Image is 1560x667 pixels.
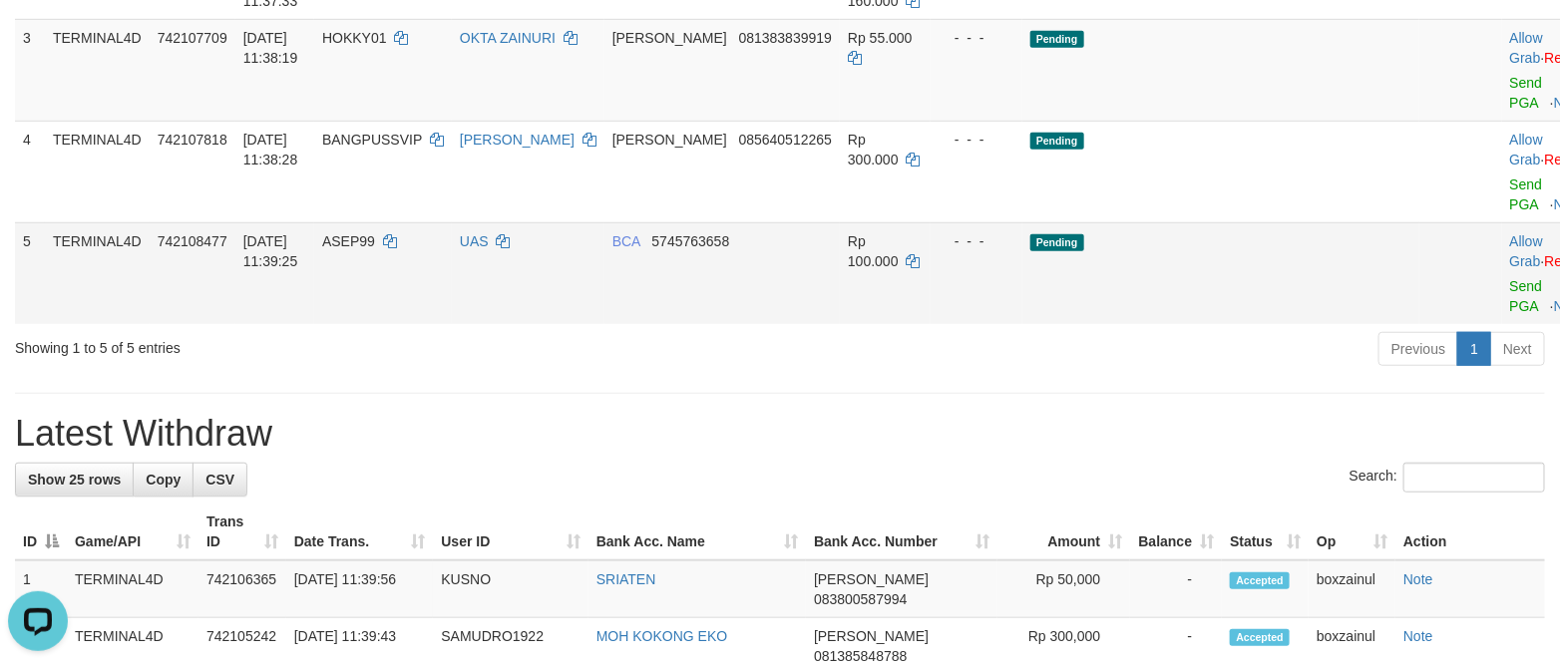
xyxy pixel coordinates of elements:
[133,463,194,497] a: Copy
[652,233,730,249] span: Copy 5745763658 to clipboard
[45,19,150,121] td: TERMINAL4D
[1030,234,1084,251] span: Pending
[1510,30,1543,66] a: Allow Grab
[45,222,150,324] td: TERMINAL4D
[814,628,929,644] span: [PERSON_NAME]
[1510,233,1545,269] span: ·
[15,222,45,324] td: 5
[814,591,907,607] span: Copy 083800587994 to clipboard
[15,19,45,121] td: 3
[1130,503,1222,560] th: Balance: activate to sort column ascending
[1510,176,1543,212] a: Send PGA
[198,560,286,618] td: 742106365
[198,503,286,560] th: Trans ID: activate to sort column ascending
[1130,560,1222,618] td: -
[612,30,727,46] span: [PERSON_NAME]
[1395,503,1545,560] th: Action
[848,132,899,167] span: Rp 300.000
[596,628,727,644] a: MOH KOKONG EKO
[1510,132,1545,167] span: ·
[28,472,121,488] span: Show 25 rows
[997,560,1130,618] td: Rp 50,000
[1230,572,1290,589] span: Accepted
[1378,332,1458,366] a: Previous
[15,560,67,618] td: 1
[596,571,656,587] a: SRIATEN
[15,414,1545,454] h1: Latest Withdraw
[1510,30,1545,66] span: ·
[158,233,227,249] span: 742108477
[45,121,150,222] td: TERMINAL4D
[1510,132,1543,167] a: Allow Grab
[322,30,387,46] span: HOKKY01
[814,648,907,664] span: Copy 081385848788 to clipboard
[1222,503,1309,560] th: Status: activate to sort column ascending
[67,560,198,618] td: TERMINAL4D
[1457,332,1491,366] a: 1
[848,233,899,269] span: Rp 100.000
[612,132,727,148] span: [PERSON_NAME]
[243,132,298,167] span: [DATE] 11:38:28
[67,503,198,560] th: Game/API: activate to sort column ascending
[243,233,298,269] span: [DATE] 11:39:25
[939,28,1014,48] div: - - -
[1230,629,1290,646] span: Accepted
[997,503,1130,560] th: Amount: activate to sort column ascending
[193,463,247,497] a: CSV
[612,233,640,249] span: BCA
[8,8,68,68] button: Open LiveChat chat widget
[1403,628,1433,644] a: Note
[1490,332,1545,366] a: Next
[322,233,375,249] span: ASEP99
[588,503,806,560] th: Bank Acc. Name: activate to sort column ascending
[322,132,422,148] span: BANGPUSSVIP
[433,503,587,560] th: User ID: activate to sort column ascending
[1030,133,1084,150] span: Pending
[433,560,587,618] td: KUSNO
[1510,278,1543,314] a: Send PGA
[1309,503,1395,560] th: Op: activate to sort column ascending
[806,503,997,560] th: Bank Acc. Number: activate to sort column ascending
[939,130,1014,150] div: - - -
[15,121,45,222] td: 4
[739,30,832,46] span: Copy 081383839919 to clipboard
[1403,463,1545,493] input: Search:
[739,132,832,148] span: Copy 085640512265 to clipboard
[1309,560,1395,618] td: boxzainul
[460,233,489,249] a: UAS
[15,463,134,497] a: Show 25 rows
[286,503,434,560] th: Date Trans.: activate to sort column ascending
[205,472,234,488] span: CSV
[146,472,181,488] span: Copy
[814,571,929,587] span: [PERSON_NAME]
[848,30,913,46] span: Rp 55.000
[15,330,635,358] div: Showing 1 to 5 of 5 entries
[158,132,227,148] span: 742107818
[158,30,227,46] span: 742107709
[243,30,298,66] span: [DATE] 11:38:19
[460,30,556,46] a: OKTA ZAINURI
[939,231,1014,251] div: - - -
[1350,463,1545,493] label: Search:
[460,132,575,148] a: [PERSON_NAME]
[15,503,67,560] th: ID: activate to sort column descending
[1403,571,1433,587] a: Note
[1510,233,1543,269] a: Allow Grab
[1510,75,1543,111] a: Send PGA
[1030,31,1084,48] span: Pending
[286,560,434,618] td: [DATE] 11:39:56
